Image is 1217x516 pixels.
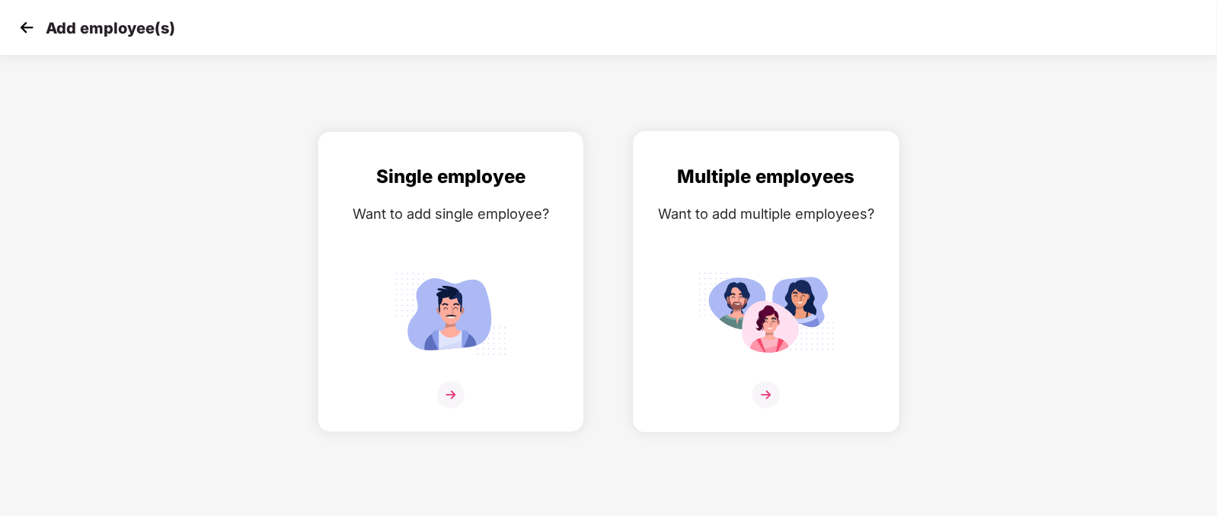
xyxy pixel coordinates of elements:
[649,162,883,191] div: Multiple employees
[46,19,175,37] p: Add employee(s)
[698,266,835,361] img: svg+xml;base64,PHN2ZyB4bWxucz0iaHR0cDovL3d3dy53My5vcmcvMjAwMC9zdmciIGlkPSJNdWx0aXBsZV9lbXBsb3llZS...
[382,266,519,361] img: svg+xml;base64,PHN2ZyB4bWxucz0iaHR0cDovL3d3dy53My5vcmcvMjAwMC9zdmciIGlkPSJTaW5nbGVfZW1wbG95ZWUiIH...
[752,381,780,409] img: svg+xml;base64,PHN2ZyB4bWxucz0iaHR0cDovL3d3dy53My5vcmcvMjAwMC9zdmciIHdpZHRoPSIzNiIgaGVpZ2h0PSIzNi...
[334,162,568,191] div: Single employee
[334,203,568,225] div: Want to add single employee?
[15,16,38,39] img: svg+xml;base64,PHN2ZyB4bWxucz0iaHR0cDovL3d3dy53My5vcmcvMjAwMC9zdmciIHdpZHRoPSIzMCIgaGVpZ2h0PSIzMC...
[437,381,465,409] img: svg+xml;base64,PHN2ZyB4bWxucz0iaHR0cDovL3d3dy53My5vcmcvMjAwMC9zdmciIHdpZHRoPSIzNiIgaGVpZ2h0PSIzNi...
[649,203,883,225] div: Want to add multiple employees?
